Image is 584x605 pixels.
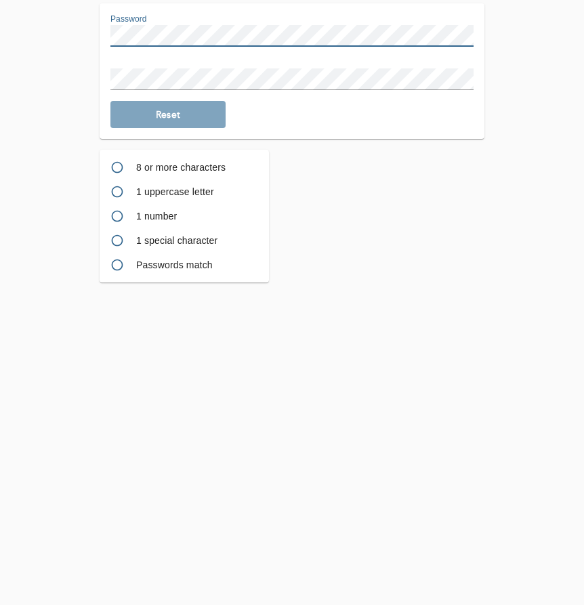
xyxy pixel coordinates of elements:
p: 8 or more characters [136,161,258,174]
p: 1 uppercase letter [136,185,258,199]
label: Password [110,16,147,24]
p: 1 number [136,209,258,223]
p: 1 special character [136,234,258,247]
p: Passwords match [136,258,258,272]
